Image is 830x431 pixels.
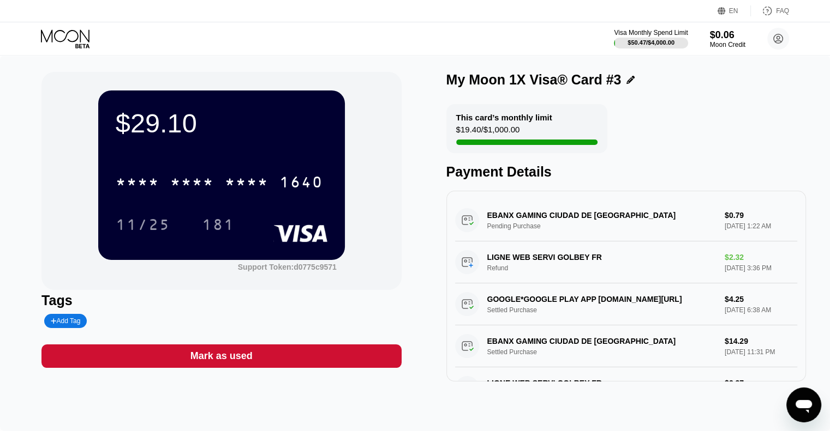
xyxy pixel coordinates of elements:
[446,164,806,180] div: Payment Details
[41,344,401,368] div: Mark as used
[456,113,552,122] div: This card’s monthly limit
[44,314,87,328] div: Add Tag
[446,72,622,88] div: My Moon 1X Visa® Card #3
[279,175,323,192] div: 1640
[786,387,821,422] iframe: Button to launch messaging window
[190,350,253,362] div: Mark as used
[628,39,674,46] div: $50.47 / $4,000.00
[194,211,243,238] div: 181
[718,5,751,16] div: EN
[776,7,789,15] div: FAQ
[614,29,688,37] div: Visa Monthly Spend Limit
[51,317,80,325] div: Add Tag
[729,7,738,15] div: EN
[202,217,235,235] div: 181
[710,29,745,48] div: $0.06Moon Credit
[238,263,337,271] div: Support Token:d0775c9571
[456,125,520,139] div: $19.40 / $1,000.00
[614,29,688,48] div: Visa Monthly Spend Limit$50.47/$4,000.00
[116,108,327,138] div: $29.10
[710,41,745,48] div: Moon Credit
[710,29,745,41] div: $0.06
[238,263,337,271] div: Support Token: d0775c9571
[116,217,170,235] div: 11/25
[41,293,401,308] div: Tags
[108,211,178,238] div: 11/25
[751,5,789,16] div: FAQ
